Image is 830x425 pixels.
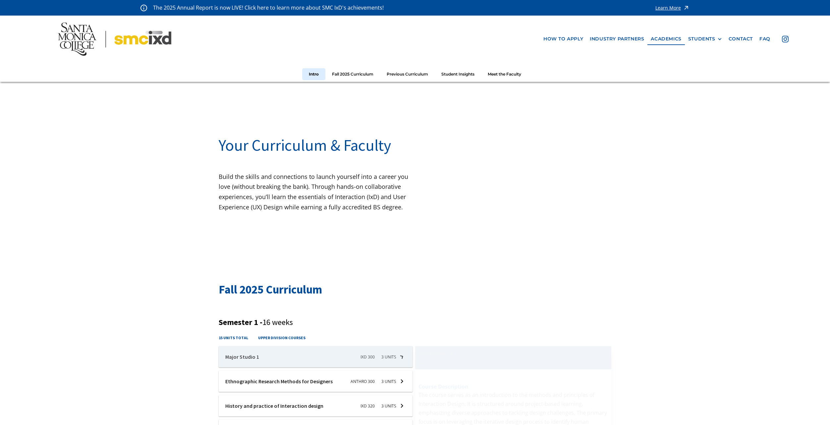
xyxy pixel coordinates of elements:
a: faq [756,33,774,45]
h3: Semester 1 - [219,318,611,327]
a: Learn More [655,3,690,12]
a: Fall 2025 Curriculum [325,68,380,80]
div: Learn More [655,6,681,10]
a: Student Insights [435,68,481,80]
a: Previous Curriculum [380,68,435,80]
a: contact [725,33,756,45]
img: icon - instagram [782,36,789,42]
a: Academics [647,33,685,45]
img: Santa Monica College - SMC IxD logo [58,23,171,56]
p: The 2025 Annual Report is now LIVE! Click here to learn more about SMC IxD's achievements! [153,3,384,12]
img: icon - information - alert [140,4,147,11]
div: STUDENTS [688,36,715,42]
a: Intro [302,68,325,80]
a: Meet the Faculty [481,68,528,80]
img: icon - arrow - alert [683,3,690,12]
span: Your Curriculum & Faculty [219,135,391,155]
h2: Fall 2025 Curriculum [219,282,611,298]
span: 16 weeks [262,317,293,327]
p: Build the skills and connections to launch yourself into a career you love (without breaking the ... [219,172,415,212]
h4: upper division courses [258,335,305,341]
a: how to apply [540,33,586,45]
div: STUDENTS [688,36,722,42]
a: industry partners [586,33,647,45]
h4: 15 units total [219,335,248,341]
